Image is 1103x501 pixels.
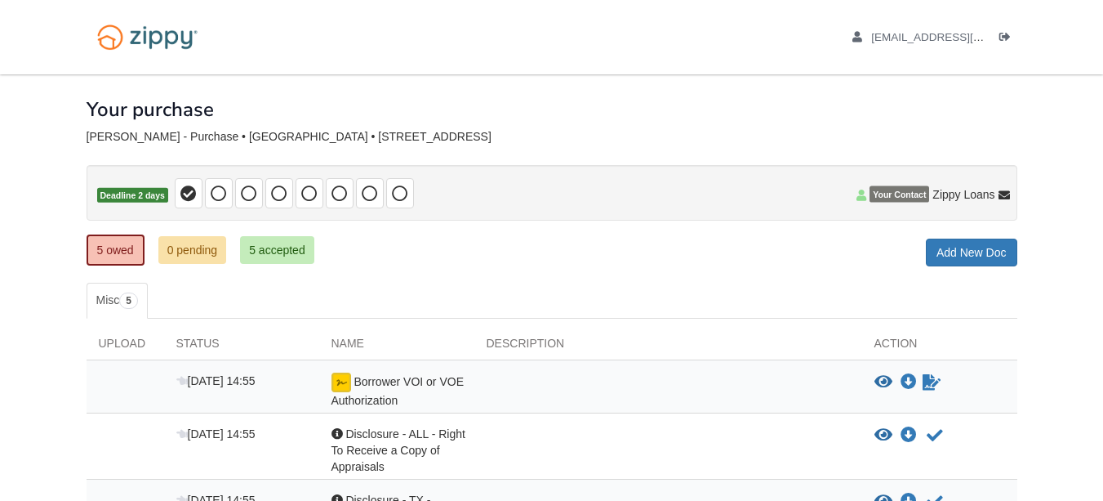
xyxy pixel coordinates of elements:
span: [DATE] 14:55 [176,374,256,387]
a: Download Borrower VOI or VOE Authorization [901,376,917,389]
a: 0 pending [158,236,227,264]
img: Logo [87,16,208,58]
div: Status [164,335,319,360]
div: Name [319,335,474,360]
a: Log out [999,31,1017,47]
a: Sign Form [921,373,942,392]
button: View Borrower VOI or VOE Authorization [874,374,892,391]
div: [PERSON_NAME] - Purchase • [GEOGRAPHIC_DATA] • [STREET_ADDRESS] [87,130,1017,144]
a: 5 owed [87,235,145,266]
a: Add New Doc [926,239,1017,266]
span: brittanynolan30@gmail.com [871,31,1058,43]
button: Acknowledge receipt of document [925,426,945,445]
a: edit profile [852,31,1059,47]
span: 5 [119,293,138,309]
a: Download Disclosure - ALL - Right To Receive a Copy of Appraisals [901,429,917,442]
div: Action [862,335,1017,360]
div: Upload [87,335,164,360]
div: Description [474,335,862,360]
img: Ready for you to esign [331,373,351,392]
span: Your Contact [870,186,929,203]
span: [DATE] 14:55 [176,427,256,441]
h1: Your purchase [87,99,214,120]
span: Borrower VOI or VOE Authorization [331,375,464,407]
span: Disclosure - ALL - Right To Receive a Copy of Appraisals [331,427,465,473]
span: Zippy Loans [932,186,994,203]
a: Misc [87,283,148,319]
button: View Disclosure - ALL - Right To Receive a Copy of Appraisals [874,427,892,444]
a: 5 accepted [240,236,314,264]
span: Deadline 2 days [97,188,168,204]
